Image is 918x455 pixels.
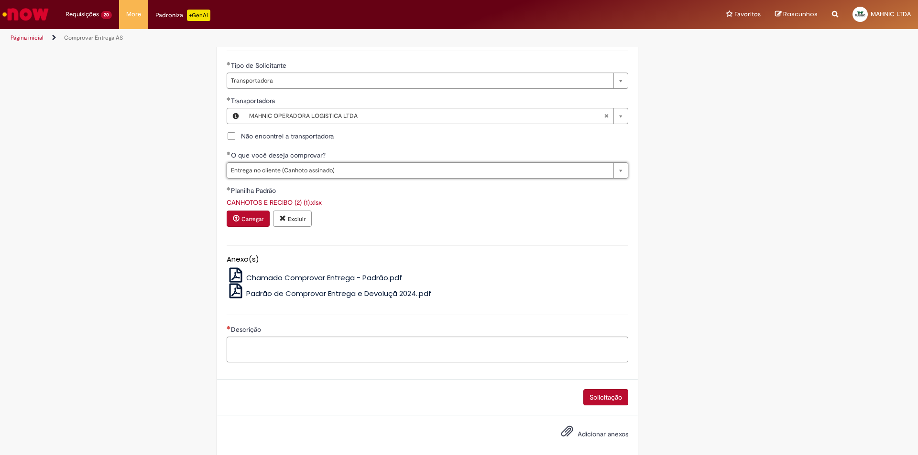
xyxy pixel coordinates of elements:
[578,430,628,438] span: Adicionar anexos
[231,73,609,88] span: Transportadora
[246,288,431,298] span: Padrão de Comprovar Entrega e Devoluçã 2024..pdf
[227,97,231,101] span: Obrigatório Preenchido
[246,273,402,283] span: Chamado Comprovar Entrega - Padrão.pdf
[231,325,263,334] span: Descrição
[871,10,911,18] span: MAHNIC LTDA
[241,215,263,223] small: Carregar
[227,108,244,124] button: Transportadora, Visualizar este registro MAHNIC OPERADORA LOGISTICA LTDA
[187,10,210,21] p: +GenAi
[64,34,123,42] a: Comprovar Entrega AS
[101,11,112,19] span: 20
[227,187,231,190] span: Obrigatório Preenchido
[231,151,328,159] span: O que você deseja comprovar?
[11,34,44,42] a: Página inicial
[227,62,231,65] span: Obrigatório Preenchido
[244,108,628,124] a: MAHNIC OPERADORA LOGISTICA LTDALimpar campo Transportadora
[227,198,322,207] a: Download de CANHOTOS E RECIBO (2) (1).xlsx
[227,326,231,329] span: Necessários
[558,423,576,444] button: Adicionar anexos
[775,10,818,19] a: Rascunhos
[599,108,613,124] abbr: Limpar campo Transportadora
[227,288,432,298] a: Padrão de Comprovar Entrega e Devoluçã 2024..pdf
[227,273,403,283] a: Chamado Comprovar Entrega - Padrão.pdf
[241,131,334,141] span: Não encontrei a transportadora
[273,211,312,227] button: Excluir anexo CANHOTOS E RECIBO (2) (1).xlsx
[126,10,141,19] span: More
[66,10,99,19] span: Requisições
[783,10,818,19] span: Rascunhos
[155,10,210,21] div: Padroniza
[231,96,277,105] span: Transportadora
[583,389,628,405] button: Solicitação
[227,211,270,227] button: Carregar anexo de Planilha Padrão Required
[7,29,605,47] ul: Trilhas de página
[231,163,609,178] span: Entrega no cliente (Canhoto assinado)
[734,10,761,19] span: Favoritos
[249,108,604,124] span: MAHNIC OPERADORA LOGISTICA LTDA
[227,255,628,264] h5: Anexo(s)
[227,151,231,155] span: Obrigatório Preenchido
[288,215,306,223] small: Excluir
[227,337,628,362] textarea: Descrição
[1,5,50,24] img: ServiceNow
[231,186,278,195] span: Planilha Padrão
[231,61,288,70] span: Tipo de Solicitante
